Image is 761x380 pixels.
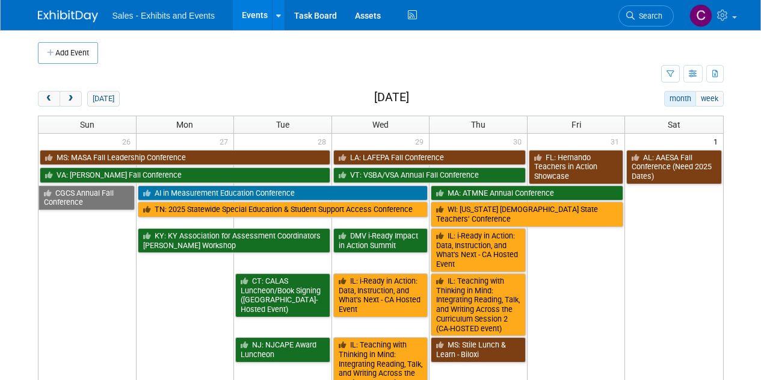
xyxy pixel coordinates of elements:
[80,120,94,129] span: Sun
[39,185,135,210] a: CGCS Annual Fall Conference
[276,120,289,129] span: Tue
[112,11,215,20] span: Sales - Exhibits and Events
[138,202,428,217] a: TN: 2025 Statewide Special Education & Student Support Access Conference
[668,120,680,129] span: Sat
[609,134,624,149] span: 31
[40,150,330,166] a: MS: MASA Fall Leadership Conference
[695,91,723,107] button: week
[626,150,721,184] a: AL: AAESA Fall Conference (Need 2025 Dates)
[333,273,428,317] a: IL: i-Ready in Action: Data, Instruction, and What’s Next - CA Hosted Event
[431,228,526,272] a: IL: i-Ready in Action: Data, Instruction, and What’s Next - CA Hosted Event
[138,228,330,253] a: KY: KY Association for Assessment Coordinators [PERSON_NAME] Workshop
[372,120,389,129] span: Wed
[218,134,233,149] span: 27
[235,337,330,362] a: NJ: NJCAPE Award Luncheon
[529,150,624,184] a: FL: Hernando Teachers in Action Showcase
[333,228,428,253] a: DMV i-Ready Impact in Action Summit
[316,134,331,149] span: 28
[512,134,527,149] span: 30
[60,91,82,107] button: next
[689,4,712,27] img: Christine Lurz
[664,91,696,107] button: month
[235,273,330,317] a: CT: CALAS Luncheon/Book Signing ([GEOGRAPHIC_DATA]-Hosted Event)
[471,120,485,129] span: Thu
[333,150,526,166] a: LA: LAFEPA Fall Conference
[431,273,526,336] a: IL: Teaching with Thinking in Mind: Integrating Reading, Talk, and Writing Across the Curriculum ...
[572,120,581,129] span: Fri
[712,134,723,149] span: 1
[87,91,119,107] button: [DATE]
[40,167,330,183] a: VA: [PERSON_NAME] Fall Conference
[121,134,136,149] span: 26
[431,202,623,226] a: WI: [US_STATE] [DEMOGRAPHIC_DATA] State Teachers’ Conference
[431,337,526,362] a: MS: Stile Lunch & Learn - Biloxi
[414,134,429,149] span: 29
[374,91,409,104] h2: [DATE]
[176,120,193,129] span: Mon
[38,42,98,64] button: Add Event
[618,5,674,26] a: Search
[138,185,428,201] a: AI in Measurement Education Conference
[431,185,623,201] a: MA: ATMNE Annual Conference
[635,11,662,20] span: Search
[38,91,60,107] button: prev
[38,10,98,22] img: ExhibitDay
[333,167,526,183] a: VT: VSBA/VSA Annual Fall Conference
